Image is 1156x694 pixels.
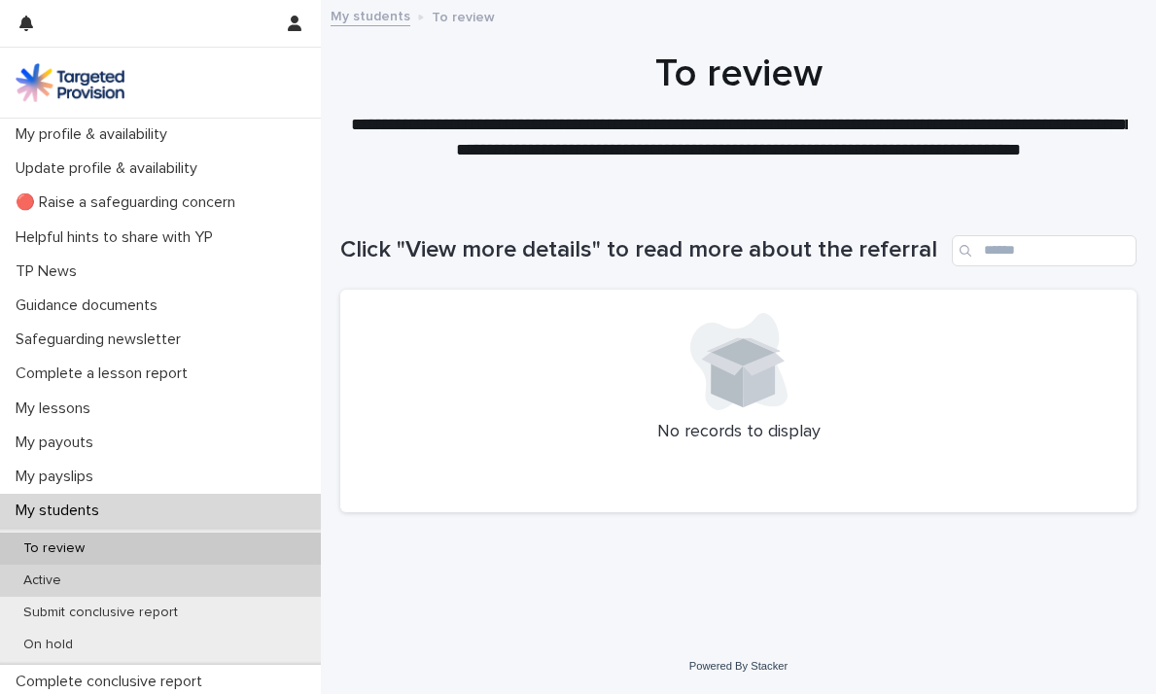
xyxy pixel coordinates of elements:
[8,434,109,452] p: My payouts
[8,296,173,315] p: Guidance documents
[340,236,944,264] h1: Click "View more details" to read more about the referral
[8,193,251,212] p: 🔴 Raise a safeguarding concern
[952,235,1137,266] input: Search
[8,502,115,520] p: My students
[689,660,788,672] a: Powered By Stacker
[8,125,183,144] p: My profile & availability
[8,573,77,589] p: Active
[8,673,218,691] p: Complete conclusive report
[8,228,228,247] p: Helpful hints to share with YP
[8,364,203,383] p: Complete a lesson report
[8,159,213,178] p: Update profile & availability
[432,5,495,26] p: To review
[340,51,1137,97] h1: To review
[8,262,92,281] p: TP News
[8,637,88,653] p: On hold
[364,422,1113,443] p: No records to display
[8,540,100,557] p: To review
[331,4,410,26] a: My students
[8,399,106,418] p: My lessons
[8,330,196,349] p: Safeguarding newsletter
[8,605,193,621] p: Submit conclusive report
[8,468,109,486] p: My payslips
[16,63,124,102] img: M5nRWzHhSzIhMunXDL62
